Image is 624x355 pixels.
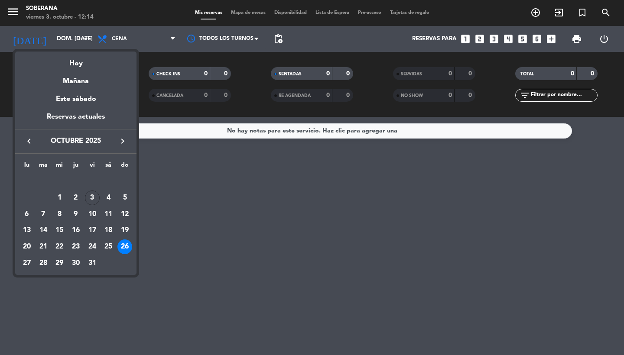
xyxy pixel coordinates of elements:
[68,160,84,174] th: jueves
[19,256,34,271] div: 27
[51,222,68,239] td: 15 de octubre de 2025
[117,190,132,205] div: 5
[101,223,116,238] div: 18
[84,190,101,206] td: 3 de octubre de 2025
[19,173,133,190] td: OCT.
[35,222,52,239] td: 14 de octubre de 2025
[15,87,136,111] div: Este sábado
[85,223,100,238] div: 17
[117,190,133,206] td: 5 de octubre de 2025
[68,255,84,271] td: 30 de octubre de 2025
[19,207,34,222] div: 6
[15,111,136,129] div: Reservas actuales
[35,160,52,174] th: martes
[52,190,67,205] div: 1
[101,207,116,222] div: 11
[117,223,132,238] div: 19
[15,52,136,69] div: Hoy
[21,136,37,147] button: keyboard_arrow_left
[24,136,34,146] i: keyboard_arrow_left
[117,239,133,255] td: 26 de octubre de 2025
[101,190,116,205] div: 4
[68,239,84,255] td: 23 de octubre de 2025
[117,136,128,146] i: keyboard_arrow_right
[85,190,100,205] div: 3
[68,206,84,223] td: 9 de octubre de 2025
[117,207,132,222] div: 12
[101,190,117,206] td: 4 de octubre de 2025
[101,206,117,223] td: 11 de octubre de 2025
[115,136,130,147] button: keyboard_arrow_right
[68,222,84,239] td: 16 de octubre de 2025
[101,160,117,174] th: sábado
[19,239,35,255] td: 20 de octubre de 2025
[19,222,35,239] td: 13 de octubre de 2025
[85,256,100,271] div: 31
[19,223,34,238] div: 13
[35,255,52,271] td: 28 de octubre de 2025
[52,223,67,238] div: 15
[101,222,117,239] td: 18 de octubre de 2025
[68,239,83,254] div: 23
[117,160,133,174] th: domingo
[84,239,101,255] td: 24 de octubre de 2025
[52,207,67,222] div: 8
[36,256,51,271] div: 28
[117,222,133,239] td: 19 de octubre de 2025
[52,256,67,271] div: 29
[84,160,101,174] th: viernes
[68,190,84,206] td: 2 de octubre de 2025
[51,206,68,223] td: 8 de octubre de 2025
[84,222,101,239] td: 17 de octubre de 2025
[85,239,100,254] div: 24
[68,207,83,222] div: 9
[19,160,35,174] th: lunes
[19,255,35,271] td: 27 de octubre de 2025
[52,239,67,254] div: 22
[37,136,115,147] span: octubre 2025
[84,206,101,223] td: 10 de octubre de 2025
[51,255,68,271] td: 29 de octubre de 2025
[15,69,136,87] div: Mañana
[68,190,83,205] div: 2
[117,206,133,223] td: 12 de octubre de 2025
[51,190,68,206] td: 1 de octubre de 2025
[101,239,117,255] td: 25 de octubre de 2025
[51,239,68,255] td: 22 de octubre de 2025
[36,207,51,222] div: 7
[36,223,51,238] div: 14
[51,160,68,174] th: miércoles
[101,239,116,254] div: 25
[117,239,132,254] div: 26
[35,239,52,255] td: 21 de octubre de 2025
[19,239,34,254] div: 20
[68,223,83,238] div: 16
[85,207,100,222] div: 10
[68,256,83,271] div: 30
[19,206,35,223] td: 6 de octubre de 2025
[35,206,52,223] td: 7 de octubre de 2025
[84,255,101,271] td: 31 de octubre de 2025
[36,239,51,254] div: 21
